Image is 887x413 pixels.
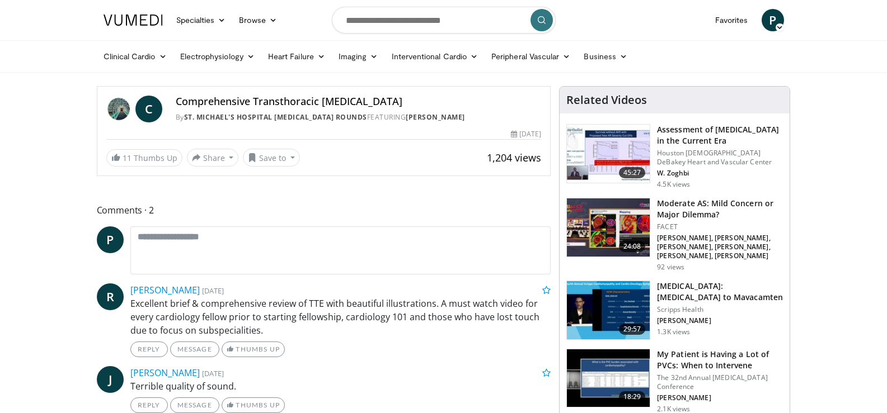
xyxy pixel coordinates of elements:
a: P [97,226,124,253]
p: 1.3K views [657,327,690,336]
span: 45:27 [619,167,646,178]
a: Clinical Cardio [97,45,173,68]
a: Message [170,397,219,413]
p: 92 views [657,263,684,272]
span: Comments 2 [97,203,551,217]
h3: Assessment of [MEDICAL_DATA] in the Current Era [657,124,783,146]
h4: Related Videos [566,93,647,107]
img: VuMedi Logo [104,15,163,26]
p: [PERSON_NAME] [657,316,783,325]
div: By FEATURING [176,112,541,122]
a: Interventional Cardio [385,45,485,68]
a: Specialties [170,9,233,31]
p: Houston [DEMOGRAPHIC_DATA] DeBakey Heart and Vascular Center [657,149,783,167]
span: 24:08 [619,241,646,252]
p: [PERSON_NAME], [PERSON_NAME], [PERSON_NAME], [PERSON_NAME], [PERSON_NAME], [PERSON_NAME] [657,234,783,260]
h3: My Patient is Having a Lot of PVCs: When to Intervene [657,349,783,371]
span: 18:29 [619,391,646,402]
a: R [97,283,124,310]
a: St. Michael's Hospital [MEDICAL_DATA] Rounds [184,112,367,122]
small: [DATE] [202,286,224,296]
a: Imaging [332,45,385,68]
p: 4.5K views [657,180,690,189]
a: Reply [130,341,168,357]
p: Terrible quality of sound. [130,379,551,393]
a: 45:27 Assessment of [MEDICAL_DATA] in the Current Era Houston [DEMOGRAPHIC_DATA] DeBakey Heart an... [566,124,783,189]
a: C [135,96,162,122]
h3: Moderate AS: Mild Concern or Major Dilemma? [657,198,783,220]
a: Thumbs Up [222,341,285,357]
a: [PERSON_NAME] [130,367,200,379]
span: 1,204 views [487,151,541,164]
h4: Comprehensive Transthoracic [MEDICAL_DATA] [176,96,541,108]
a: P [762,9,784,31]
p: FACET [657,222,783,231]
a: J [97,366,124,393]
a: Favorites [708,9,755,31]
img: dd11af6a-c20f-4746-a517-478f0228e36a.150x105_q85_crop-smart_upscale.jpg [567,198,650,257]
p: Excellent brief & comprehensive review of TTE with beautiful illustrations. A must watch video fo... [130,297,551,337]
input: Search topics, interventions [332,7,556,34]
a: [PERSON_NAME] [406,112,465,122]
img: 0d2d4dcd-2944-42dd-9ddd-7b7b0914d8a2.150x105_q85_crop-smart_upscale.jpg [567,281,650,339]
a: [PERSON_NAME] [130,284,200,296]
span: 11 [123,153,132,163]
a: 24:08 Moderate AS: Mild Concern or Major Dilemma? FACET [PERSON_NAME], [PERSON_NAME], [PERSON_NAM... [566,198,783,272]
a: Peripheral Vascular [485,45,577,68]
a: Electrophysiology [173,45,261,68]
p: Scripps Health [657,305,783,314]
img: St. Michael's Hospital Echocardiogram Rounds [106,96,131,122]
p: W. Zoghbi [657,169,783,178]
p: [PERSON_NAME] [657,393,783,402]
a: Message [170,341,219,357]
a: Heart Failure [261,45,332,68]
a: Business [577,45,634,68]
a: Reply [130,397,168,413]
img: 92baea2f-626a-4859-8e8f-376559bb4018.150x105_q85_crop-smart_upscale.jpg [567,125,650,183]
a: Browse [232,9,284,31]
a: 29:57 [MEDICAL_DATA]: [MEDICAL_DATA] to Mavacamten Scripps Health [PERSON_NAME] 1.3K views [566,281,783,340]
span: 29:57 [619,324,646,335]
img: 1427eb7f-e302-4c0c-9196-015ac6b86534.150x105_q85_crop-smart_upscale.jpg [567,349,650,407]
a: Thumbs Up [222,397,285,413]
button: Share [187,149,239,167]
h3: [MEDICAL_DATA]: [MEDICAL_DATA] to Mavacamten [657,281,783,303]
p: The 32nd Annual [MEDICAL_DATA] Conference [657,373,783,391]
a: 11 Thumbs Up [106,149,182,167]
div: [DATE] [511,129,541,139]
button: Save to [243,149,300,167]
small: [DATE] [202,368,224,378]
